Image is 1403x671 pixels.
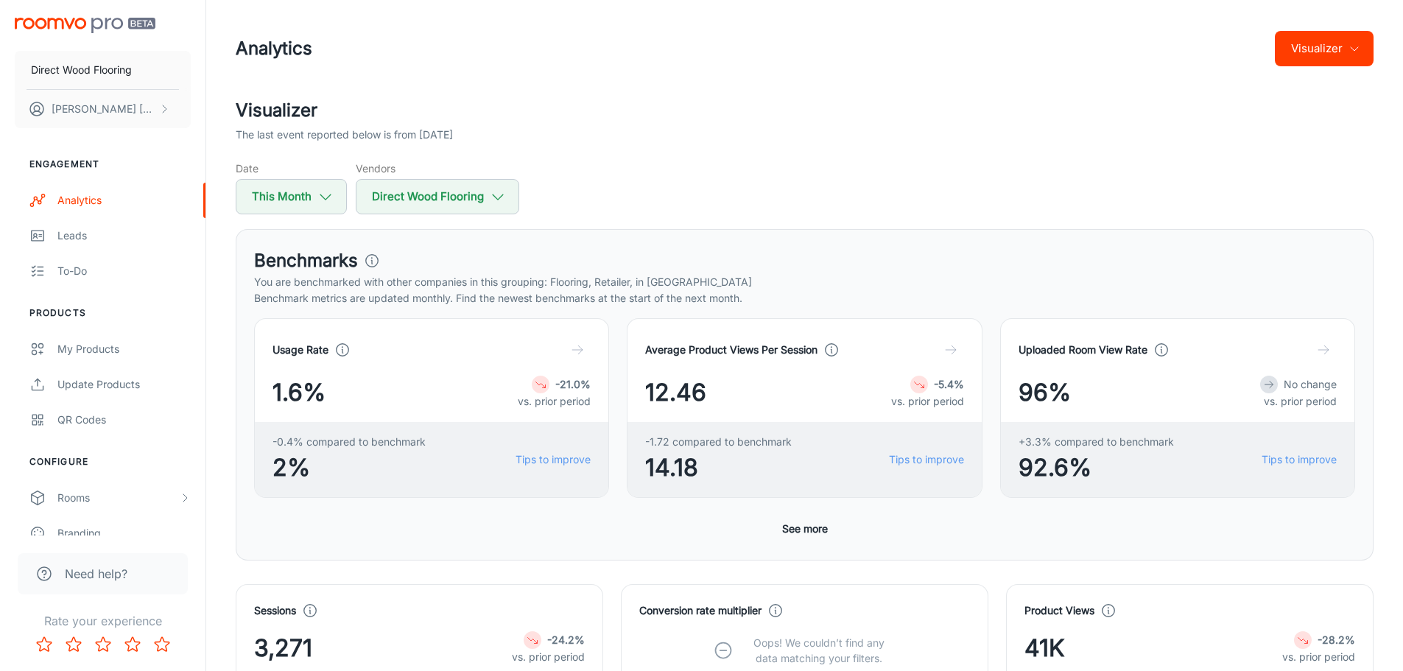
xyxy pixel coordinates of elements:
h4: Product Views [1024,603,1094,619]
span: -1.72 compared to benchmark [645,434,792,450]
span: -0.4% compared to benchmark [272,434,426,450]
div: QR Codes [57,412,191,428]
strong: -5.4% [934,378,964,390]
h5: Vendors [356,161,519,176]
p: vs. prior period [512,649,585,665]
h4: Uploaded Room View Rate [1019,342,1147,358]
button: Rate 2 star [59,630,88,659]
div: Analytics [57,192,191,208]
h4: Conversion rate multiplier [639,603,762,619]
a: Tips to improve [516,452,591,468]
span: Need help? [65,565,127,583]
span: 3,271 [254,630,312,666]
p: Direct Wood Flooring [31,62,132,78]
span: No change [1284,378,1337,390]
div: Update Products [57,376,191,393]
strong: -21.0% [555,378,591,390]
div: Leads [57,228,191,244]
h4: Sessions [254,603,296,619]
span: 41K [1024,630,1065,666]
p: vs. prior period [891,393,964,410]
button: Direct Wood Flooring [15,51,191,89]
h3: Benchmarks [254,247,358,274]
button: Visualizer [1275,31,1374,66]
div: To-do [57,263,191,279]
p: vs. prior period [1260,393,1337,410]
h4: Usage Rate [272,342,328,358]
button: This Month [236,179,347,214]
h1: Analytics [236,35,312,62]
a: Tips to improve [889,452,964,468]
div: Rooms [57,490,179,506]
button: Rate 4 star [118,630,147,659]
button: Rate 1 star [29,630,59,659]
div: Branding [57,525,191,541]
h5: Date [236,161,347,176]
span: 92.6% [1019,450,1174,485]
img: Roomvo PRO Beta [15,18,155,33]
p: [PERSON_NAME] [PERSON_NAME] [52,101,155,117]
h2: Visualizer [236,97,1374,124]
strong: -24.2% [547,633,585,646]
p: Rate your experience [12,612,194,630]
a: Tips to improve [1262,452,1337,468]
span: 14.18 [645,450,792,485]
span: 12.46 [645,375,706,410]
p: Oops! We couldn’t find any data matching your filters. [742,635,896,666]
span: 2% [272,450,426,485]
p: You are benchmarked with other companies in this grouping: Flooring, Retailer, in [GEOGRAPHIC_DATA] [254,274,1355,290]
button: Direct Wood Flooring [356,179,519,214]
span: +3.3% compared to benchmark [1019,434,1174,450]
h4: Average Product Views Per Session [645,342,817,358]
button: See more [776,516,834,542]
p: Benchmark metrics are updated monthly. Find the newest benchmarks at the start of the next month. [254,290,1355,306]
div: My Products [57,341,191,357]
span: 1.6% [272,375,326,410]
span: 96% [1019,375,1071,410]
strong: -28.2% [1318,633,1355,646]
p: vs. prior period [518,393,591,410]
button: Rate 3 star [88,630,118,659]
button: [PERSON_NAME] [PERSON_NAME] [15,90,191,128]
p: vs. prior period [1282,649,1355,665]
button: Rate 5 star [147,630,177,659]
p: The last event reported below is from [DATE] [236,127,453,143]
